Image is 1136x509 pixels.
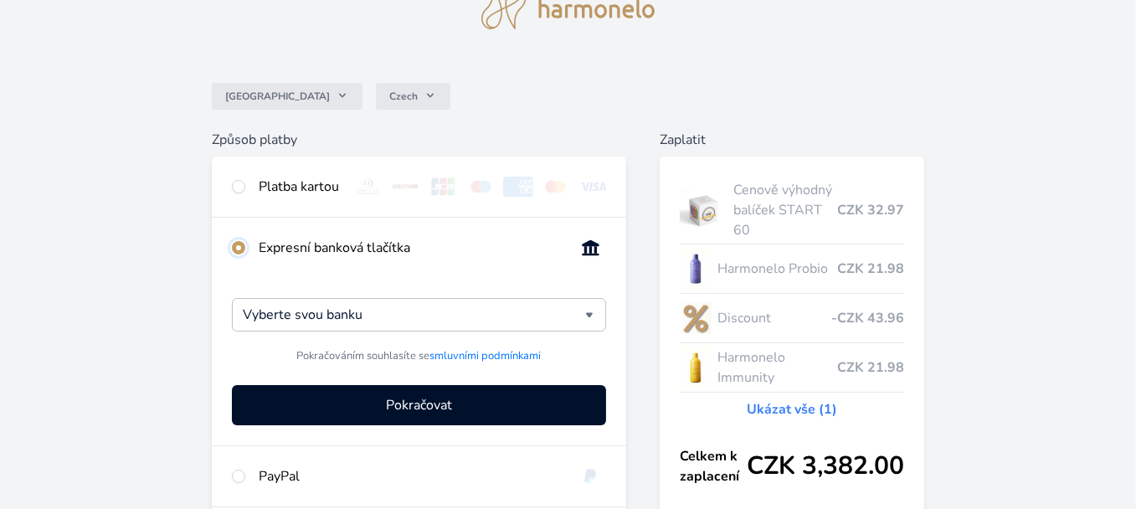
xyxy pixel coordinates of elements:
a: Ukázat vše (1) [747,399,837,419]
span: Pokračováním souhlasíte se [296,348,541,364]
img: onlineBanking_CZ.svg [575,238,606,258]
img: paypal.svg [575,466,606,486]
input: Hledat... [243,305,585,325]
span: CZK 32.97 [837,200,904,220]
span: [GEOGRAPHIC_DATA] [225,90,330,103]
span: Harmonelo Probio [718,259,838,279]
a: smluvními podmínkami [429,348,541,363]
img: discount-lo.png [680,297,712,339]
img: amex.svg [503,177,534,197]
img: visa.svg [578,177,609,197]
div: Vyberte svou banku [232,298,606,332]
img: jcb.svg [428,177,459,197]
span: -CZK 43.96 [831,308,904,328]
span: Celkem k zaplacení [680,446,748,486]
button: Czech [376,83,450,110]
img: IMMUNITY_se_stinem_x-lo.jpg [680,347,712,388]
button: Pokračovat [232,385,606,425]
div: Platba kartou [259,177,339,197]
span: Czech [389,90,418,103]
div: Expresní banková tlačítka [259,238,562,258]
button: [GEOGRAPHIC_DATA] [212,83,362,110]
span: CZK 3,382.00 [747,451,904,481]
span: CZK 21.98 [837,259,904,279]
span: Discount [718,308,832,328]
img: discover.svg [390,177,421,197]
img: maestro.svg [465,177,496,197]
h6: Zaplatit [660,130,925,150]
img: mc.svg [540,177,571,197]
span: Harmonelo Immunity [718,347,838,388]
div: PayPal [259,466,562,486]
img: CLEAN_PROBIO_se_stinem_x-lo.jpg [680,248,712,290]
h6: Způsob platby [212,130,626,150]
span: CZK 21.98 [837,357,904,378]
img: diners.svg [352,177,383,197]
img: start.jpg [680,189,727,231]
span: Pokračovat [386,395,452,415]
span: Cenově výhodný balíček START 60 [733,180,837,240]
